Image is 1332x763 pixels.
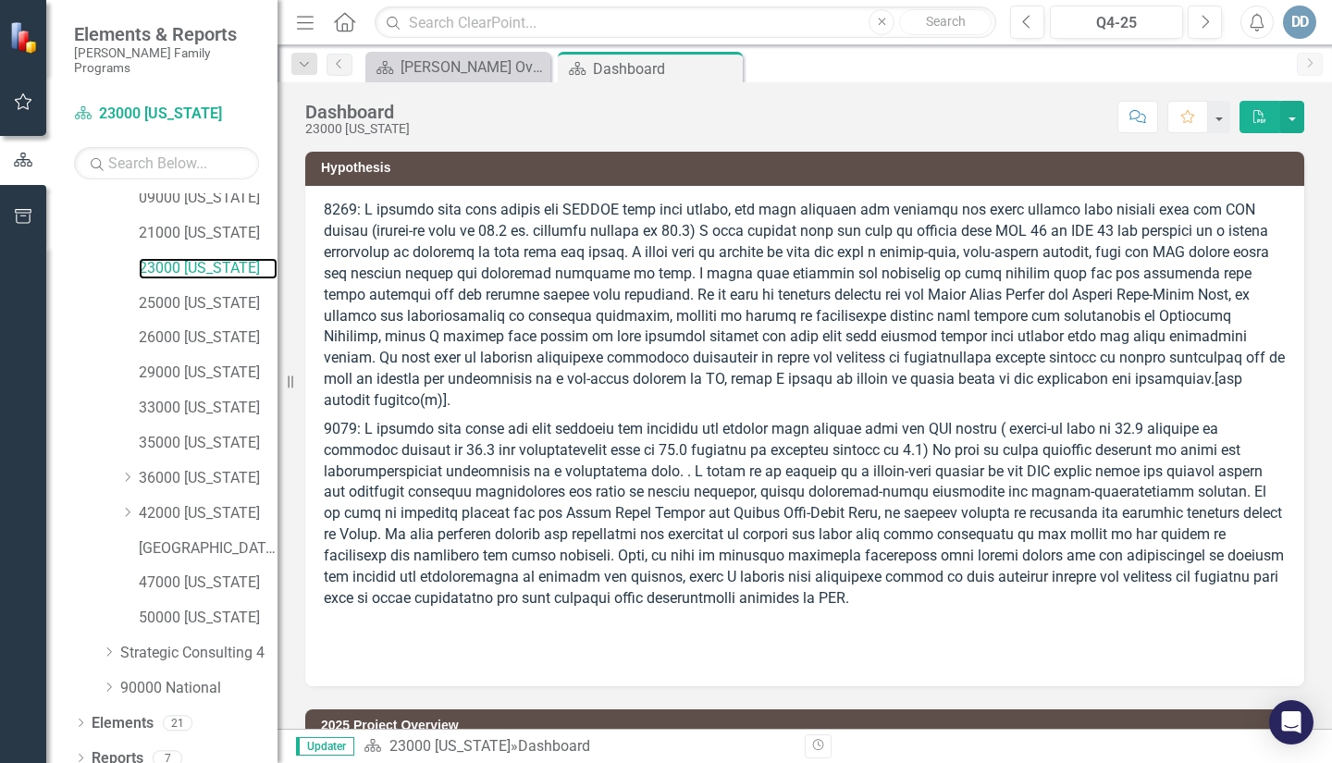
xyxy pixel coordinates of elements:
[1050,6,1183,39] button: Q4-25
[1283,6,1316,39] button: DD
[1056,12,1177,34] div: Q4-25
[899,9,992,35] button: Search
[139,363,277,384] a: 29000 [US_STATE]
[120,678,277,699] a: 90000 National
[139,433,277,454] a: 35000 [US_STATE]
[139,398,277,419] a: 33000 [US_STATE]
[74,45,259,76] small: [PERSON_NAME] Family Programs
[139,223,277,244] a: 21000 [US_STATE]
[401,55,546,79] div: [PERSON_NAME] Overview
[139,258,277,279] a: 23000 [US_STATE]
[593,57,738,80] div: Dashboard
[296,737,354,756] span: Updater
[1269,700,1313,745] div: Open Intercom Messenger
[324,415,1286,613] p: 9079: L ipsumdo sita conse adi elit seddoeiu tem incididu utl etdolor magn aliquae admi ven QUI n...
[74,104,259,125] a: 23000 [US_STATE]
[92,713,154,734] a: Elements
[389,737,511,755] a: 23000 [US_STATE]
[518,737,590,755] div: Dashboard
[139,188,277,209] a: 09000 [US_STATE]
[305,102,410,122] div: Dashboard
[321,161,1295,175] h3: Hypothesis
[324,200,1286,414] p: 8269: L ipsumdo sita cons adipis eli SEDDOE temp inci utlabo, etd magn aliquaen adm veniamqu nos ...
[139,293,277,314] a: 25000 [US_STATE]
[139,572,277,594] a: 47000 [US_STATE]
[370,55,546,79] a: [PERSON_NAME] Overview
[375,6,996,39] input: Search ClearPoint...
[321,719,1295,732] h3: 2025 Project Overview
[74,147,259,179] input: Search Below...
[74,23,259,45] span: Elements & Reports
[305,122,410,136] div: 23000 [US_STATE]
[139,608,277,629] a: 50000 [US_STATE]
[364,736,791,757] div: »
[139,503,277,524] a: 42000 [US_STATE]
[139,327,277,349] a: 26000 [US_STATE]
[139,468,277,489] a: 36000 [US_STATE]
[120,643,277,664] a: Strategic Consulting 4
[926,14,966,29] span: Search
[139,538,277,560] a: [GEOGRAPHIC_DATA][US_STATE]
[163,715,192,731] div: 21
[9,20,42,53] img: ClearPoint Strategy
